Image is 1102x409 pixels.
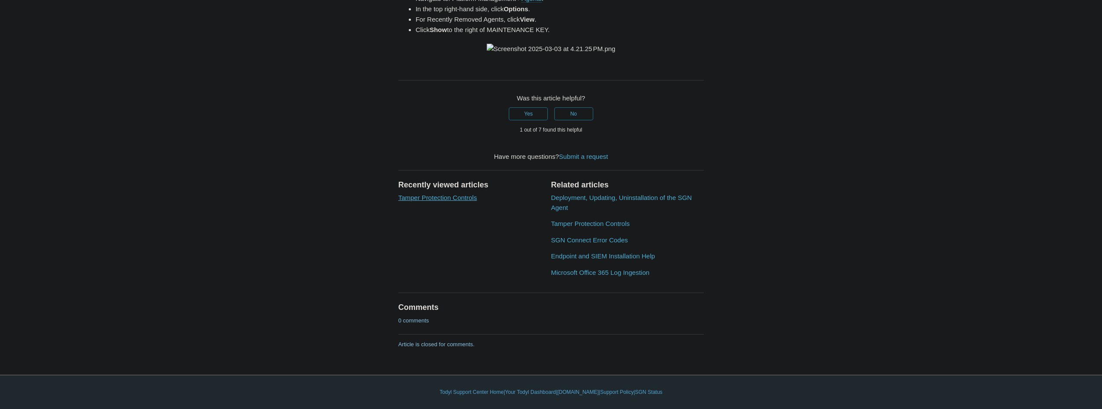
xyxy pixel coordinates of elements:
[487,44,615,54] img: Screenshot 2025-03-03 at 4.21.25 PM.png
[551,236,628,244] a: SGN Connect Error Codes
[504,5,528,13] strong: Options
[551,194,692,211] a: Deployment, Updating, Uninstallation of the SGN Agent
[517,94,585,102] span: Was this article helpful?
[520,127,582,133] span: 1 out of 7 found this helpful
[551,252,655,260] a: Endpoint and SIEM Installation Help
[430,26,447,33] strong: Show
[509,107,548,120] button: This article was helpful
[551,220,630,227] a: Tamper Protection Controls
[300,388,802,396] div: | | | |
[520,16,535,23] strong: View
[398,316,429,325] p: 0 comments
[398,340,475,349] p: Article is closed for comments.
[635,388,662,396] a: SGN Status
[398,194,477,201] a: Tamper Protection Controls
[559,153,608,160] a: Submit a request
[440,388,504,396] a: Todyl Support Center Home
[416,4,704,14] li: In the top right-hand side, click .
[398,302,704,313] h2: Comments
[554,107,593,120] button: This article was not helpful
[557,388,599,396] a: [DOMAIN_NAME]
[551,269,649,276] a: Microsoft Office 365 Log Ingestion
[551,179,704,191] h2: Related articles
[398,179,543,191] h2: Recently viewed articles
[398,152,704,162] div: Have more questions?
[505,388,556,396] a: Your Todyl Dashboard
[416,14,704,25] li: For Recently Removed Agents, click .
[600,388,633,396] a: Support Policy
[416,25,704,35] li: Click to the right of MAINTENANCE KEY.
